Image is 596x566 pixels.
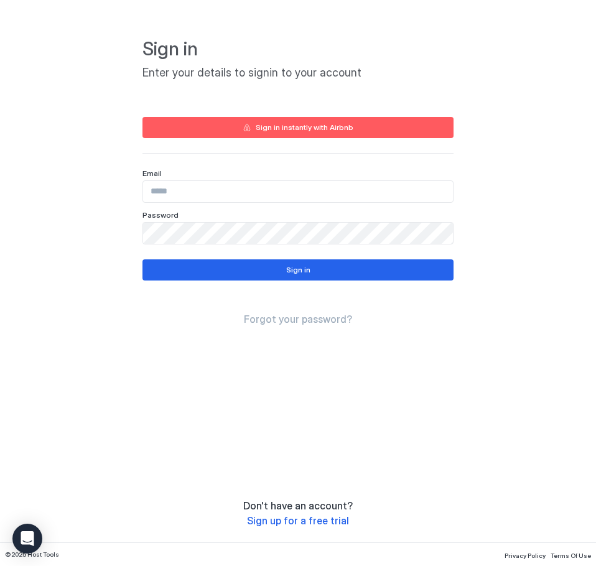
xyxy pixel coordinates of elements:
span: Password [142,210,179,220]
div: Sign in [286,264,310,276]
a: Terms Of Use [551,548,591,561]
span: © 2025 Host Tools [5,550,59,559]
span: Don't have an account? [243,499,353,512]
div: Open Intercom Messenger [12,524,42,554]
a: Forgot your password? [244,313,352,326]
button: Sign in instantly with Airbnb [142,117,454,138]
span: Sign up for a free trial [247,514,349,527]
input: Input Field [143,181,453,202]
span: Privacy Policy [505,552,546,559]
span: Terms Of Use [551,552,591,559]
div: Sign in instantly with Airbnb [256,122,353,133]
a: Sign up for a free trial [247,514,349,527]
span: Forgot your password? [244,313,352,325]
input: Input Field [143,223,453,244]
button: Sign in [142,259,454,281]
span: Email [142,169,162,178]
span: Sign in [142,37,454,61]
a: Privacy Policy [505,548,546,561]
span: Enter your details to signin to your account [142,66,454,80]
